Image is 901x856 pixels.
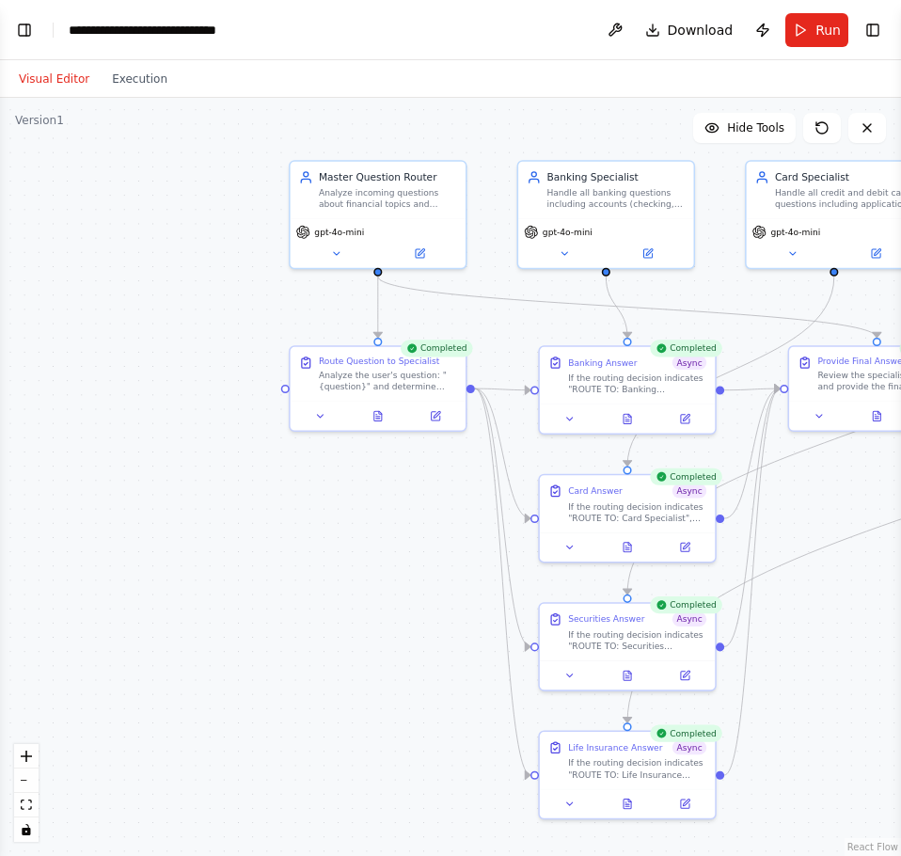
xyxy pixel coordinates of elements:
button: Open in side panel [660,539,709,556]
span: gpt-4o-mini [770,227,820,238]
g: Edge from 3c43dbad-045c-4fa2-871d-12a22693ebe9 to 29e1adf7-4bc9-494c-9330-59f954687781 [724,382,780,655]
g: Edge from 8658143b-3db2-4384-9f4a-bd948fc883fe to 0981e966-d970-4050-a775-49d8f8a5b004 [475,382,530,526]
g: Edge from d6f43fca-8d32-4b6b-9fc1-d8da4f218146 to 8658143b-3db2-4384-9f4a-bd948fc883fe [371,277,385,338]
button: fit view [14,793,39,817]
span: Hide Tools [727,120,784,135]
div: CompletedLife Insurance AnswerAsyncIf the routing decision indicates "ROUTE TO: Life Insurance Sp... [538,731,716,820]
div: Completed [650,340,722,357]
button: View output [597,539,657,556]
span: Async [672,740,706,754]
button: Open in side panel [660,667,709,684]
span: Run [815,21,841,40]
button: Show right sidebar [860,17,886,43]
div: CompletedRoute Question to SpecialistAnalyze the user's question: "{question}" and determine whic... [289,345,466,432]
span: Async [672,356,706,370]
button: zoom out [14,769,39,793]
g: Edge from 754c06f6-6d5f-41ac-9b64-1fc5f758a468 to 29e1adf7-4bc9-494c-9330-59f954687781 [724,382,780,398]
div: If the routing decision indicates "ROUTE TO: Securities Specialist", provide a comprehensive answ... [568,629,706,652]
nav: breadcrumb [69,21,262,40]
g: Edge from 8658143b-3db2-4384-9f4a-bd948fc883fe to 754c06f6-6d5f-41ac-9b64-1fc5f758a468 [475,382,530,398]
div: If the routing decision indicates "ROUTE TO: Card Specialist", provide a comprehensive answer to:... [568,501,706,524]
div: Life Insurance Answer [568,742,662,753]
div: CompletedBanking AnswerAsyncIf the routing decision indicates "ROUTE TO: Banking Specialist", pro... [538,345,716,435]
g: Edge from 0981e966-d970-4050-a775-49d8f8a5b004 to 29e1adf7-4bc9-494c-9330-59f954687781 [724,382,780,526]
div: Route Question to Specialist [319,356,439,367]
a: React Flow attribution [847,842,898,852]
button: Open in side panel [379,245,460,262]
span: gpt-4o-mini [314,227,364,238]
button: Hide Tools [693,113,796,143]
button: View output [348,407,408,424]
button: toggle interactivity [14,817,39,842]
div: Completed [650,724,722,741]
span: Download [668,21,734,40]
g: Edge from 96efd2d7-cb11-4f47-b223-49d3d0e6a761 to 0981e966-d970-4050-a775-49d8f8a5b004 [620,277,841,467]
button: View output [597,410,657,427]
div: Master Question Router [319,170,457,184]
div: If the routing decision indicates "ROUTE TO: Banking Specialist", provide a comprehensive answer ... [568,373,706,395]
div: Version 1 [15,113,64,128]
button: View output [597,796,657,813]
div: Completed [650,468,722,485]
div: Master Question RouterAnalyze incoming questions about financial topics and determine which speci... [289,160,466,269]
button: Run [785,13,848,47]
div: Completed [650,596,722,613]
div: Analyze the user's question: "{question}" and determine which specialists should handle it: - Ban... [319,370,457,392]
button: View output [597,667,657,684]
div: Securities Answer [568,613,644,625]
button: zoom in [14,744,39,769]
div: React Flow controls [14,744,39,842]
button: Download [638,13,741,47]
g: Edge from 8658143b-3db2-4384-9f4a-bd948fc883fe to 06afc68e-65b2-4615-8417-fa0c2662c83a [475,382,530,783]
span: gpt-4o-mini [543,227,593,238]
g: Edge from 8658143b-3db2-4384-9f4a-bd948fc883fe to 3c43dbad-045c-4fa2-871d-12a22693ebe9 [475,382,530,655]
g: Edge from bb333714-bd0a-457b-a1ab-7eb39627cf48 to 754c06f6-6d5f-41ac-9b64-1fc5f758a468 [599,277,635,338]
g: Edge from 06afc68e-65b2-4615-8417-fa0c2662c83a to 29e1adf7-4bc9-494c-9330-59f954687781 [724,382,780,783]
span: Async [672,612,706,626]
span: Async [672,483,706,498]
div: CompletedSecurities AnswerAsyncIf the routing decision indicates "ROUTE TO: Securities Specialist... [538,602,716,691]
button: Open in side panel [660,410,709,427]
div: Card Answer [568,485,623,497]
div: If the routing decision indicates "ROUTE TO: Life Insurance Specialist", provide a comprehensive ... [568,757,706,780]
div: Completed [401,340,473,357]
g: Edge from d6f43fca-8d32-4b6b-9fc1-d8da4f218146 to 29e1adf7-4bc9-494c-9330-59f954687781 [371,277,884,338]
div: Handle all banking questions including accounts (checking, savings, CDs), loans (personal, mortga... [546,187,685,210]
div: Analyze incoming questions about financial topics and determine which specialist agent should han... [319,187,457,210]
div: Banking SpecialistHandle all banking questions including accounts (checking, savings, CDs), loans... [517,160,695,269]
button: Execution [101,68,179,90]
button: Open in side panel [608,245,688,262]
button: Show left sidebar [11,17,38,43]
button: Open in side panel [660,796,709,813]
div: Banking Answer [568,357,637,368]
button: Open in side panel [411,407,460,424]
div: Banking Specialist [546,170,685,184]
button: Visual Editor [8,68,101,90]
div: CompletedCard AnswerAsyncIf the routing decision indicates "ROUTE TO: Card Specialist", provide a... [538,474,716,563]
